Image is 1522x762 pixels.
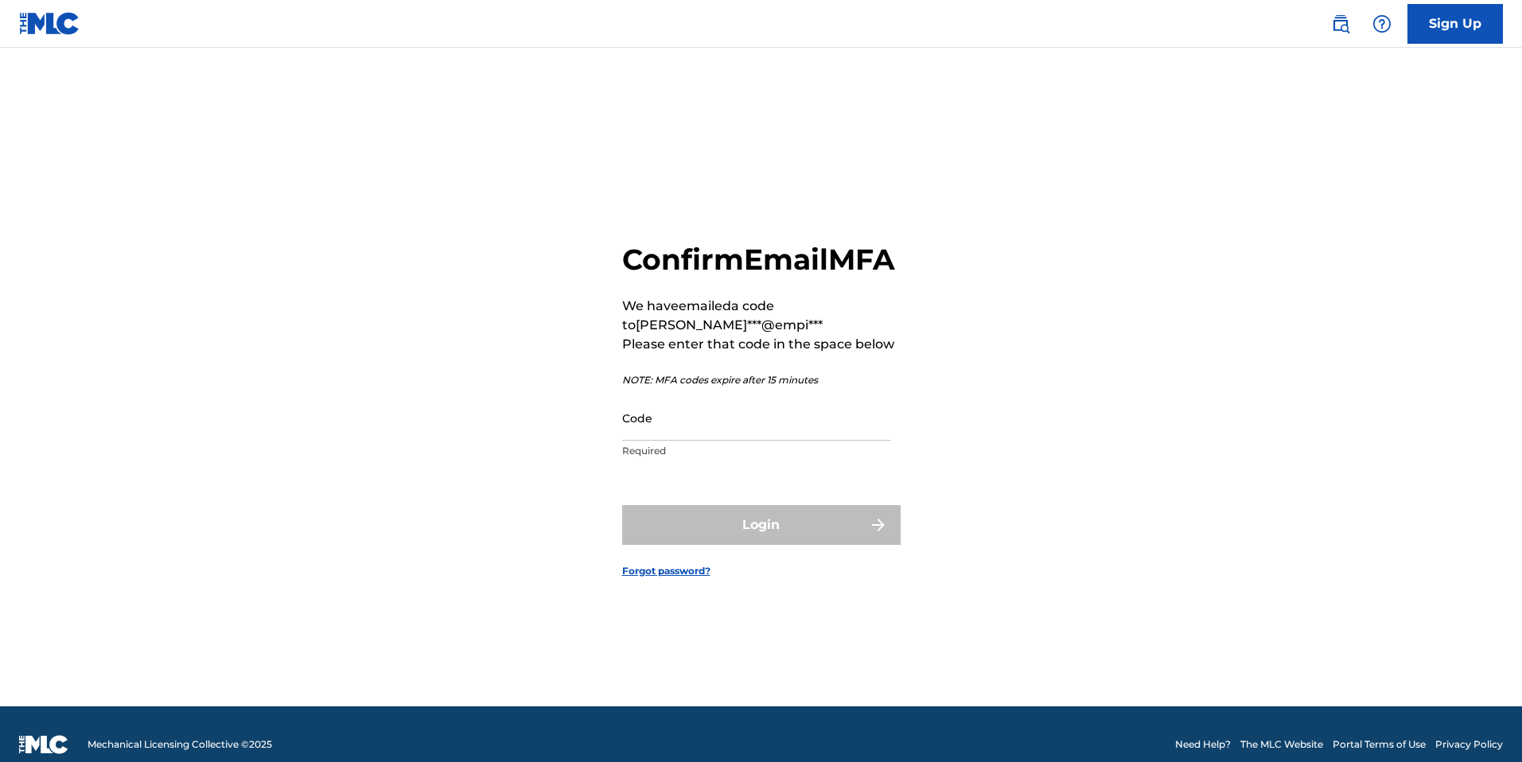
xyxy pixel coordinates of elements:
[1333,737,1426,752] a: Portal Terms of Use
[19,735,68,754] img: logo
[1372,14,1392,33] img: help
[1366,8,1398,40] div: Help
[88,737,272,752] span: Mechanical Licensing Collective © 2025
[622,373,901,387] p: NOTE: MFA codes expire after 15 minutes
[622,335,901,354] p: Please enter that code in the space below
[1407,4,1503,44] a: Sign Up
[1435,737,1503,752] a: Privacy Policy
[1325,8,1357,40] a: Public Search
[622,444,891,458] p: Required
[622,564,710,578] a: Forgot password?
[19,12,80,35] img: MLC Logo
[1175,737,1231,752] a: Need Help?
[622,242,901,278] h2: Confirm Email MFA
[1331,14,1350,33] img: search
[1240,737,1323,752] a: The MLC Website
[622,297,901,335] p: We have emailed a code to [PERSON_NAME]***@empi***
